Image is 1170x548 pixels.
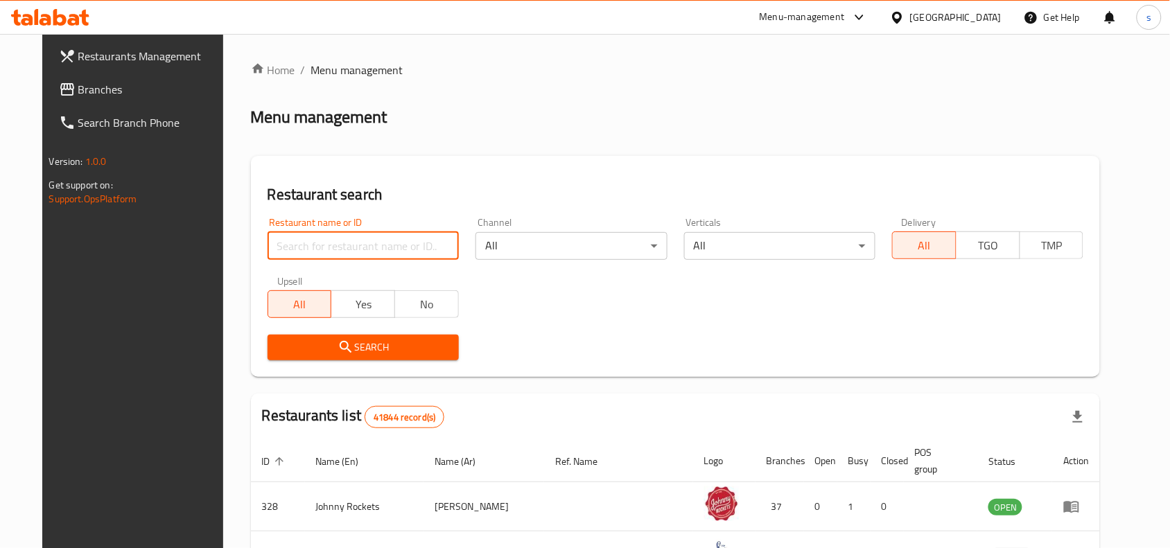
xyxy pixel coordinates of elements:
[475,232,667,260] div: All
[1052,440,1100,482] th: Action
[988,453,1033,470] span: Status
[704,486,739,521] img: Johnny Rockets
[268,335,459,360] button: Search
[49,176,113,194] span: Get support on:
[274,294,326,315] span: All
[804,482,837,531] td: 0
[316,453,377,470] span: Name (En)
[804,440,837,482] th: Open
[424,482,544,531] td: [PERSON_NAME]
[78,114,227,131] span: Search Branch Phone
[365,411,444,424] span: 41844 record(s)
[1020,231,1084,259] button: TMP
[1026,236,1079,256] span: TMP
[48,73,238,106] a: Branches
[837,482,871,531] td: 1
[78,81,227,98] span: Branches
[251,62,1101,78] nav: breadcrumb
[910,10,1002,25] div: [GEOGRAPHIC_DATA]
[837,440,871,482] th: Busy
[956,231,1020,259] button: TGO
[331,290,395,318] button: Yes
[902,218,936,227] label: Delivery
[394,290,459,318] button: No
[311,62,403,78] span: Menu management
[1146,10,1151,25] span: s
[756,440,804,482] th: Branches
[301,62,306,78] li: /
[1061,400,1094,434] div: Export file
[268,290,332,318] button: All
[262,405,445,428] h2: Restaurants list
[915,444,961,477] span: POS group
[268,232,459,260] input: Search for restaurant name or ID..
[365,406,444,428] div: Total records count
[251,106,387,128] h2: Menu management
[871,482,904,531] td: 0
[760,9,845,26] div: Menu-management
[251,62,295,78] a: Home
[684,232,875,260] div: All
[268,184,1084,205] h2: Restaurant search
[555,453,615,470] span: Ref. Name
[279,339,448,356] span: Search
[435,453,494,470] span: Name (Ar)
[251,482,305,531] td: 328
[756,482,804,531] td: 37
[898,236,951,256] span: All
[962,236,1015,256] span: TGO
[49,190,137,208] a: Support.OpsPlatform
[693,440,756,482] th: Logo
[85,152,107,170] span: 1.0.0
[988,499,1022,515] div: OPEN
[988,500,1022,515] span: OPEN
[401,294,453,315] span: No
[892,231,957,259] button: All
[1063,498,1089,515] div: Menu
[337,294,390,315] span: Yes
[49,152,83,170] span: Version:
[305,482,424,531] td: Johnny Rockets
[871,440,904,482] th: Closed
[48,106,238,139] a: Search Branch Phone
[48,39,238,73] a: Restaurants Management
[277,276,303,286] label: Upsell
[78,48,227,64] span: Restaurants Management
[262,453,288,470] span: ID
